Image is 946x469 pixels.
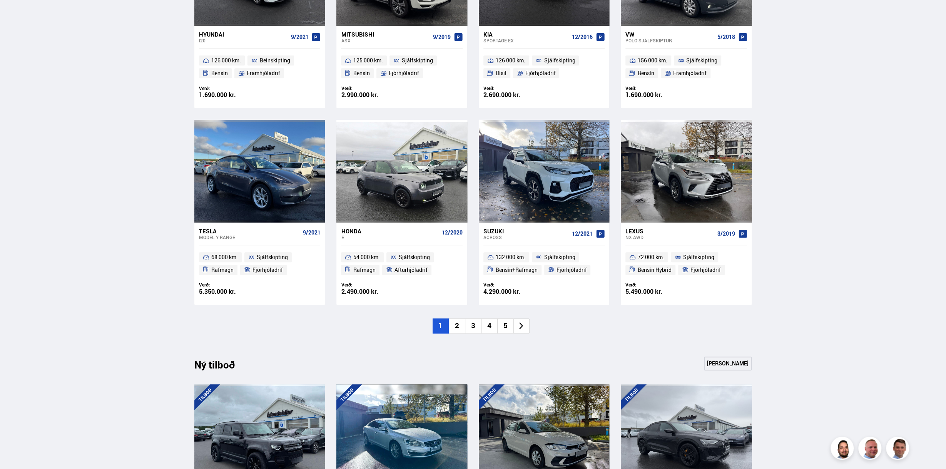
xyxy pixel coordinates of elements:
[199,85,260,91] div: Verð:
[211,56,241,65] span: 126 000 km.
[483,288,544,295] div: 4.290.000 kr.
[336,223,467,305] a: Honda E 12/2020 54 000 km. Sjálfskipting Rafmagn Afturhjóladrif Verð: 2.490.000 kr.
[572,231,593,237] span: 12/2021
[683,253,714,262] span: Sjálfskipting
[194,223,325,305] a: Tesla Model Y RANGE 9/2021 68 000 km. Sjálfskipting Rafmagn Fjórhjóladrif Verð: 5.350.000 kr.
[394,265,428,275] span: Afturhjóladrif
[479,223,609,305] a: Suzuki Across 12/2021 132 000 km. Sjálfskipting Bensín+Rafmagn Fjórhjóladrif Verð: 4.290.000 kr.
[194,26,325,108] a: Hyundai i20 9/2021 126 000 km. Beinskipting Bensín Framhjóladrif Verð: 1.690.000 kr.
[496,56,525,65] span: 126 000 km.
[341,38,430,43] div: ASX
[496,265,538,275] span: Bensín+Rafmagn
[199,234,299,240] div: Model Y RANGE
[433,34,451,40] span: 9/2019
[625,92,686,98] div: 1.690.000 kr.
[341,228,438,234] div: Honda
[556,265,587,275] span: Fjórhjóladrif
[211,253,238,262] span: 68 000 km.
[260,56,290,65] span: Beinskipting
[252,265,283,275] span: Fjórhjóladrif
[353,56,383,65] span: 125 000 km.
[257,253,288,262] span: Sjálfskipting
[621,223,751,305] a: Lexus NX AWD 3/2019 72 000 km. Sjálfskipting Bensín Hybrid Fjórhjóladrif Verð: 5.490.000 kr.
[621,26,751,108] a: VW Polo SJÁLFSKIPTUR 5/2018 156 000 km. Sjálfskipting Bensín Framhjóladrif Verð: 1.690.000 kr.
[6,3,29,26] button: Opna LiveChat spjallviðmót
[496,253,525,262] span: 132 000 km.
[525,69,555,78] span: Fjórhjóladrif
[483,38,569,43] div: Sportage EX
[625,85,686,91] div: Verð:
[341,85,402,91] div: Verð:
[199,288,260,295] div: 5.350.000 kr.
[199,228,299,234] div: Tesla
[483,85,544,91] div: Verð:
[199,92,260,98] div: 1.690.000 kr.
[211,69,228,78] span: Bensín
[291,34,308,40] span: 9/2021
[717,34,735,40] span: 5/2018
[341,282,402,288] div: Verð:
[638,253,664,262] span: 72 000 km.
[479,26,609,108] a: Kia Sportage EX 12/2016 126 000 km. Sjálfskipting Dísil Fjórhjóladrif Verð: 2.690.000 kr.
[496,69,506,78] span: Dísil
[481,318,497,333] li: 4
[544,253,575,262] span: Sjálfskipting
[341,31,430,38] div: Mitsubishi
[859,438,882,461] img: siFngHWaQ9KaOqBr.png
[625,228,714,234] div: Lexus
[625,234,714,240] div: NX AWD
[544,56,575,65] span: Sjálfskipting
[449,318,465,333] li: 2
[638,56,667,65] span: 156 000 km.
[399,253,430,262] span: Sjálfskipting
[717,231,735,237] span: 3/2019
[483,234,569,240] div: Across
[625,31,714,38] div: VW
[442,229,463,236] span: 12/2020
[199,38,287,43] div: i20
[483,31,569,38] div: Kia
[673,69,707,78] span: Framhjóladrif
[638,69,654,78] span: Bensín
[303,229,320,236] span: 9/2021
[572,34,593,40] span: 12/2016
[341,92,402,98] div: 2.990.000 kr.
[832,438,855,461] img: nhp88E3Fdnt1Opn2.png
[402,56,433,65] span: Sjálfskipting
[353,69,370,78] span: Bensín
[336,26,467,108] a: Mitsubishi ASX 9/2019 125 000 km. Sjálfskipting Bensín Fjórhjóladrif Verð: 2.990.000 kr.
[497,318,513,333] li: 5
[341,234,438,240] div: E
[353,253,380,262] span: 54 000 km.
[625,38,714,43] div: Polo SJÁLFSKIPTUR
[625,282,686,288] div: Verð:
[483,282,544,288] div: Verð:
[199,282,260,288] div: Verð:
[199,31,287,38] div: Hyundai
[211,265,234,275] span: Rafmagn
[353,265,376,275] span: Rafmagn
[465,318,481,333] li: 3
[704,357,752,370] a: [PERSON_NAME]
[483,92,544,98] div: 2.690.000 kr.
[638,265,672,275] span: Bensín Hybrid
[690,265,721,275] span: Fjórhjóladrif
[625,288,686,295] div: 5.490.000 kr.
[194,359,248,375] div: Ný tilboð
[433,318,449,333] li: 1
[389,69,419,78] span: Fjórhjóladrif
[887,438,910,461] img: FbJEzSuNWCJXmdc-.webp
[341,288,402,295] div: 2.490.000 kr.
[247,69,280,78] span: Framhjóladrif
[686,56,717,65] span: Sjálfskipting
[483,228,569,234] div: Suzuki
